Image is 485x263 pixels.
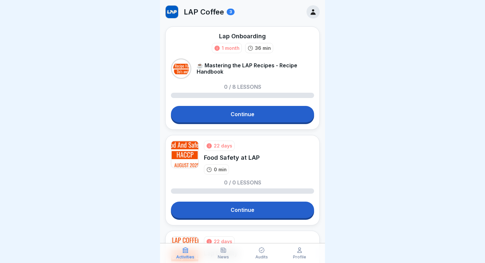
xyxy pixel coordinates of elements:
div: 3 [227,9,235,15]
div: 22 days [214,238,232,245]
img: x361whyuq7nogn2y6dva7jo9.png [171,141,199,168]
img: w1n62d9c1m8dr293gbm2xwec.png [166,6,178,18]
p: Activities [176,255,194,259]
div: Food Safety at LAP [204,153,260,162]
p: LAP Coffee [184,8,224,16]
div: 22 days [214,142,232,149]
p: ☕ Mastering the LAP Recipes - Recipe Handbook [197,62,314,75]
a: Continue [171,202,314,218]
p: 0 / 0 lessons [224,180,261,185]
p: Audits [255,255,268,259]
p: 0 / 8 lessons [224,84,261,89]
p: 36 min [255,45,271,51]
p: News [218,255,229,259]
div: 1 month [222,45,240,51]
a: Continue [171,106,314,122]
p: 0 min [214,166,227,173]
div: Lap Onboarding [219,32,266,40]
p: Profile [293,255,306,259]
